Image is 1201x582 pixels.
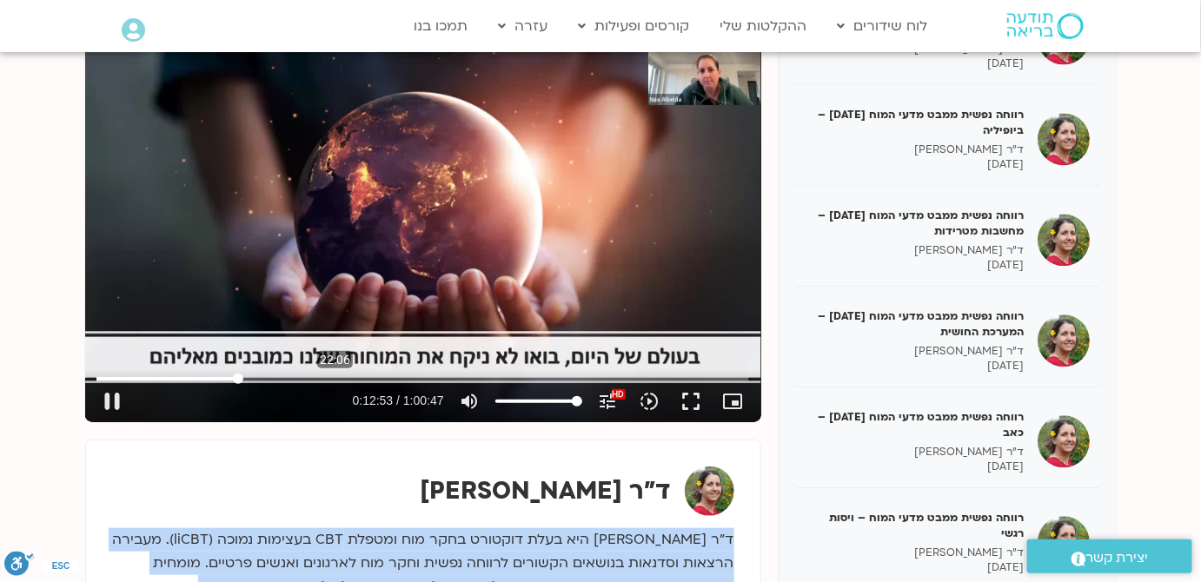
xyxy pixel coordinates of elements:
h5: רווחה נפשית ממבט מדעי המוח – ויסות רגשי [806,511,1025,542]
p: [DATE] [806,57,1025,72]
img: תודעה בריאה [1007,13,1084,39]
img: רווחה נפשית ממבט מדעי המוח 09/05/25 – ביופיליה [1038,114,1090,166]
a: לוח שידורים [829,10,937,43]
p: [DATE] [806,360,1025,374]
p: ד"ר [PERSON_NAME] [806,143,1025,158]
p: [DATE] [806,158,1025,173]
a: ההקלטות שלי [712,10,816,43]
h5: רווחה נפשית ממבט מדעי המוח [DATE] – ביופיליה [806,108,1025,139]
p: ד"ר [PERSON_NAME] [806,244,1025,259]
img: ד"ר נועה אלבלדה [685,466,734,516]
h5: רווחה נפשית ממבט מדעי המוח [DATE] – המערכת החושית [806,309,1025,341]
p: ד"ר [PERSON_NAME] [806,546,1025,561]
p: ד"ר [PERSON_NAME] [806,446,1025,460]
p: [DATE] [806,460,1025,475]
h5: רווחה נפשית ממבט מדעי המוח [DATE] – כאב [806,410,1025,441]
img: רווחה נפשית ממבט מדעי המוח 23/05/25 – המערכת החושית [1038,315,1090,367]
p: ד"ר [PERSON_NAME] [806,345,1025,360]
h5: רווחה נפשית ממבט מדעי המוח [DATE] – מחשבות מטרידות [806,208,1025,240]
strong: ד"ר [PERSON_NAME] [421,474,672,507]
a: קורסים ופעילות [570,10,699,43]
a: יצירת קשר [1027,539,1192,573]
p: [DATE] [806,561,1025,576]
img: רווחה נפשית ממבט מדעי המוח 30/05/25 – כאב [1038,416,1090,468]
img: רווחה נפשית ממבט מדעי המוח – ויסות רגשי [1038,517,1090,569]
a: תמכו בנו [406,10,477,43]
span: יצירת קשר [1086,546,1149,570]
a: עזרה [490,10,557,43]
p: [DATE] [806,259,1025,274]
img: רווחה נפשית ממבט מדעי המוח 16/05/25 – מחשבות מטרידות [1038,215,1090,267]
